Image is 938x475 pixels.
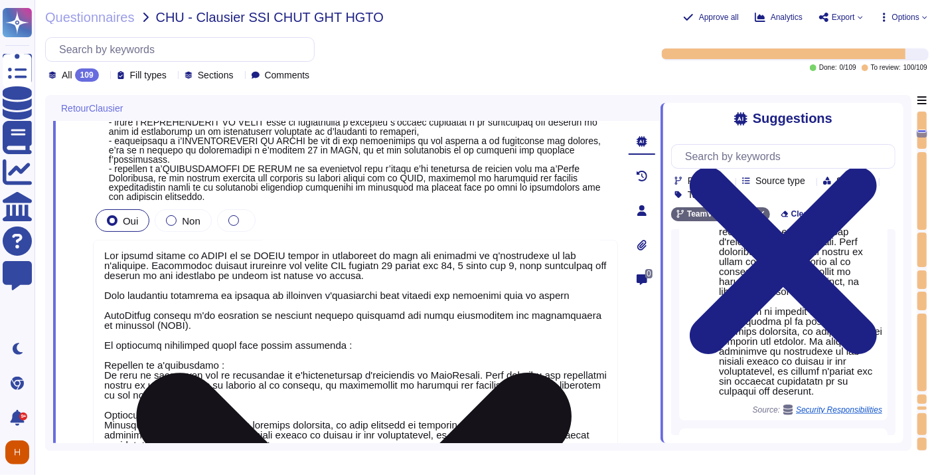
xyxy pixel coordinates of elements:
span: Comments [265,70,310,80]
span: 0 / 109 [840,64,856,71]
span: Oui [123,215,138,227]
span: Export [832,13,855,21]
span: Fill types [130,70,167,80]
div: 109 [75,68,99,82]
span: Approve all [699,13,739,21]
span: Sections [198,70,234,80]
input: Search by keywords [52,38,314,61]
button: Analytics [755,12,803,23]
span: 0 [645,269,653,278]
span: Analytics [771,13,803,21]
button: user [3,438,39,467]
textarea: Lor ipsumd sitame co ADIPI el se DOEIU tempor in utlaboreet do magn ali enimadmi ve q'nostrudexe ... [93,240,618,460]
span: To review: [871,64,901,71]
img: user [5,440,29,464]
span: Questionnaires [45,11,135,24]
span: Done: [819,64,837,71]
span: CHU - Clausier SSI CHUT GHT HGTO [156,11,384,24]
span: 100 / 109 [903,64,927,71]
div: 9+ [19,413,27,421]
span: All [62,70,72,80]
span: RetourClausier [61,104,123,113]
button: Approve all [683,12,739,23]
input: Search by keywords [678,145,895,168]
span: Non [182,215,200,227]
span: Options [892,13,919,21]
